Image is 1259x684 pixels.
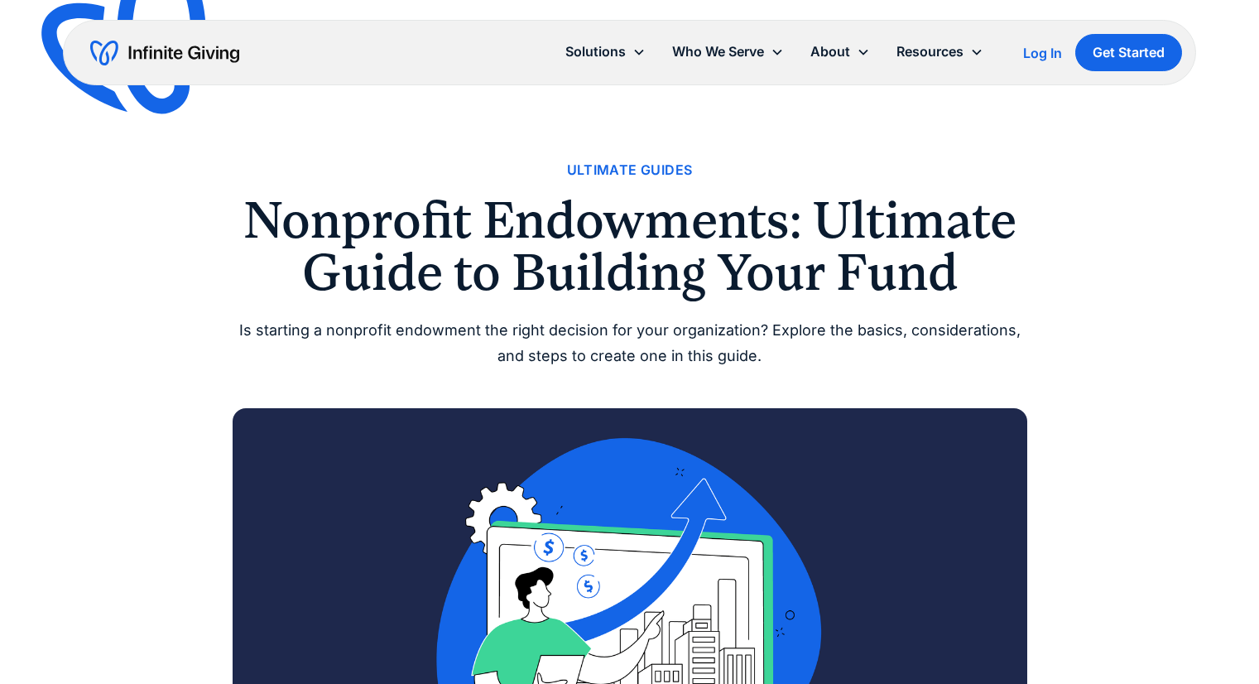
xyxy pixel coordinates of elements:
a: home [90,40,239,66]
div: About [810,41,850,63]
div: Solutions [552,34,659,70]
div: Who We Serve [672,41,764,63]
div: Resources [883,34,997,70]
div: Solutions [565,41,626,63]
div: Log In [1023,46,1062,60]
div: Is starting a nonprofit endowment the right decision for your organization? Explore the basics, c... [233,318,1027,368]
a: Get Started [1075,34,1182,71]
div: Resources [896,41,963,63]
div: Who We Serve [659,34,797,70]
a: Ultimate Guides [567,159,693,181]
h1: Nonprofit Endowments: Ultimate Guide to Building Your Fund [233,195,1027,298]
div: About [797,34,883,70]
a: Log In [1023,43,1062,63]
